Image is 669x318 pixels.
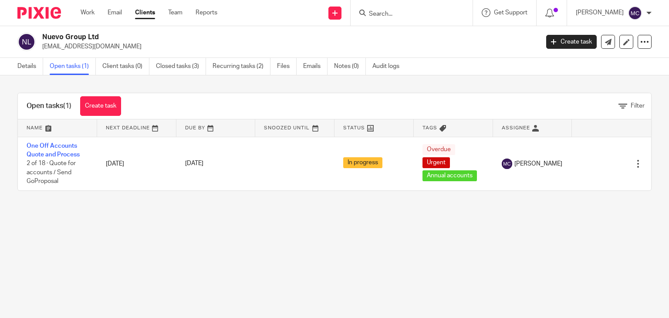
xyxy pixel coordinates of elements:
span: [DATE] [185,161,203,167]
a: Open tasks (1) [50,58,96,75]
img: svg%3E [628,6,642,20]
a: Client tasks (0) [102,58,149,75]
img: svg%3E [502,159,512,169]
span: [PERSON_NAME] [514,159,562,168]
a: One Off Accounts Quote and Process [27,143,80,158]
span: Annual accounts [422,170,477,181]
span: In progress [343,157,382,168]
input: Search [368,10,446,18]
h2: Nuevo Group Ltd [42,33,435,42]
span: Snoozed Until [264,125,310,130]
span: Get Support [494,10,527,16]
span: Status [343,125,365,130]
a: Reports [196,8,217,17]
span: Filter [631,103,645,109]
img: Pixie [17,7,61,19]
img: svg%3E [17,33,36,51]
a: Clients [135,8,155,17]
span: 2 of 18 · Quote for accounts / Send GoProposal [27,160,76,184]
a: Work [81,8,95,17]
p: [PERSON_NAME] [576,8,624,17]
span: (1) [63,102,71,109]
a: Notes (0) [334,58,366,75]
a: Emails [303,58,328,75]
p: [EMAIL_ADDRESS][DOMAIN_NAME] [42,42,533,51]
a: Files [277,58,297,75]
td: [DATE] [97,137,176,190]
a: Audit logs [372,58,406,75]
a: Email [108,8,122,17]
span: Urgent [422,157,450,168]
a: Team [168,8,182,17]
a: Create task [546,35,597,49]
a: Details [17,58,43,75]
span: Tags [422,125,437,130]
a: Recurring tasks (2) [213,58,270,75]
a: Create task [80,96,121,116]
span: Overdue [422,144,455,155]
a: Closed tasks (3) [156,58,206,75]
h1: Open tasks [27,101,71,111]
